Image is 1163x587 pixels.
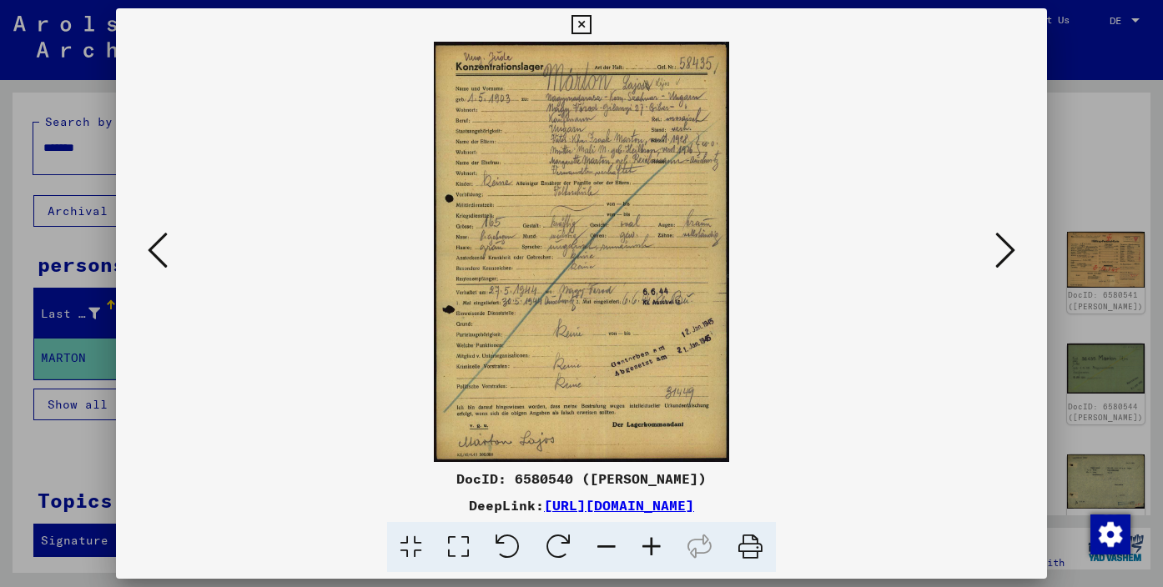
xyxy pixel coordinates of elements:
[1090,514,1130,554] img: Change consent
[469,497,544,514] font: DeepLink:
[173,42,989,462] img: 001.jpg
[544,497,694,514] a: [URL][DOMAIN_NAME]
[456,470,707,487] font: DocID: 6580540 ([PERSON_NAME])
